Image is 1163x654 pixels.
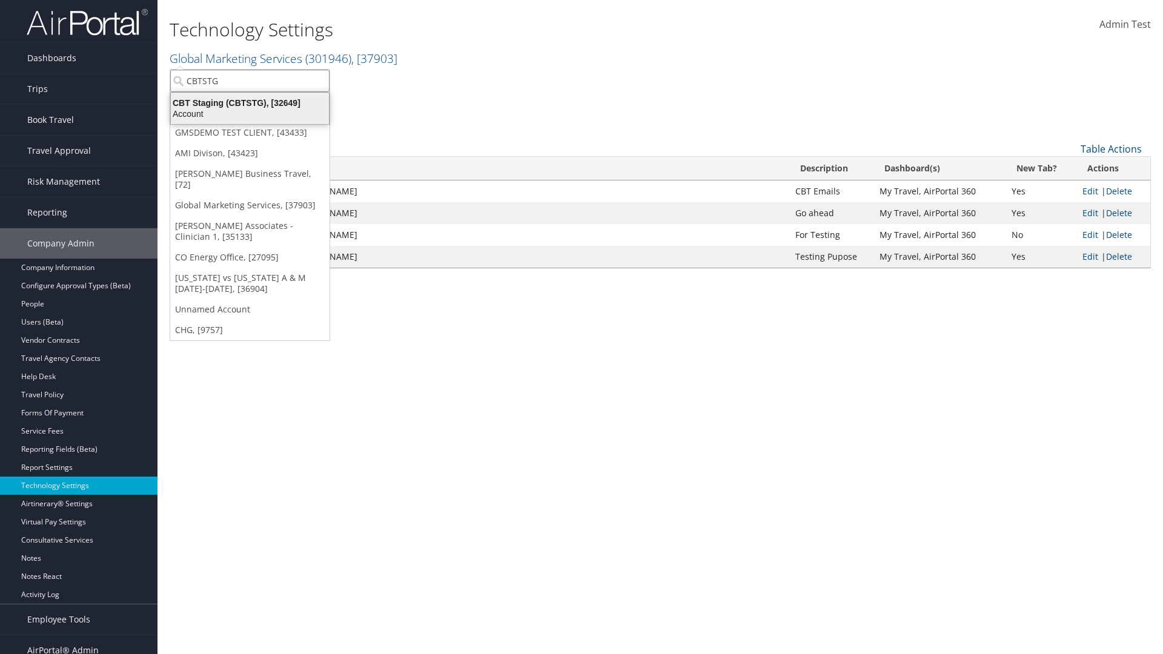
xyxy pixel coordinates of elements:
td: [URL][DOMAIN_NAME] [260,180,789,202]
span: Employee Tools [27,604,90,635]
a: CO Energy Office, [27095] [170,247,330,268]
span: Company Admin [27,228,94,259]
span: Risk Management [27,167,100,197]
a: Table Actions [1081,142,1142,156]
span: Reporting [27,197,67,228]
a: Delete [1106,251,1132,262]
a: Delete [1106,185,1132,197]
td: [URL][DOMAIN_NAME] [260,246,789,268]
a: Edit [1082,185,1098,197]
td: | [1076,224,1150,246]
a: Edit [1082,207,1098,219]
td: Go ahead [789,202,873,224]
h1: Technology Settings [170,17,824,42]
td: My Travel, AirPortal 360 [873,180,1006,202]
td: No [1006,224,1076,246]
td: Yes [1006,202,1076,224]
a: Edit [1082,229,1098,240]
span: ( 301946 ) [305,50,351,67]
a: AMI Divison, [43423] [170,143,330,163]
th: Dashboard(s) [873,157,1006,180]
a: Edit [1082,251,1098,262]
td: | [1076,180,1150,202]
td: For Testing [789,224,873,246]
td: My Travel, AirPortal 360 [873,202,1006,224]
span: Travel Approval [27,136,91,166]
a: Admin Test [1099,6,1151,44]
div: Account [164,108,336,119]
span: Trips [27,74,48,104]
td: [URL][DOMAIN_NAME] [260,202,789,224]
td: My Travel, AirPortal 360 [873,224,1006,246]
a: [PERSON_NAME] Business Travel, [72] [170,163,330,195]
th: Description [789,157,873,180]
td: CBT Emails [789,180,873,202]
a: [US_STATE] vs [US_STATE] A & M [DATE]-[DATE], [36904] [170,268,330,299]
span: Dashboards [27,43,76,73]
a: Global Marketing Services [170,50,397,67]
span: , [ 37903 ] [351,50,397,67]
a: Delete [1106,229,1132,240]
span: Admin Test [1099,18,1151,31]
th: New Tab? [1006,157,1076,180]
input: Search Accounts [170,70,330,92]
td: [URL][DOMAIN_NAME] [260,224,789,246]
a: Global Marketing Services, [37903] [170,195,330,216]
a: GMSDEMO TEST CLIENT, [43433] [170,122,330,143]
span: Book Travel [27,105,74,135]
td: Yes [1006,180,1076,202]
a: Unnamed Account [170,299,330,320]
img: airportal-logo.png [27,8,148,36]
td: | [1076,202,1150,224]
div: CBT Staging (CBTSTG), [32649] [164,97,336,108]
td: | [1076,246,1150,268]
td: My Travel, AirPortal 360 [873,246,1006,268]
td: Testing Pupose [789,246,873,268]
td: Yes [1006,246,1076,268]
a: Delete [1106,207,1132,219]
th: Actions [1076,157,1150,180]
a: CHG, [9757] [170,320,330,340]
a: [PERSON_NAME] Associates - Clinician 1, [35133] [170,216,330,247]
th: Url [260,157,789,180]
